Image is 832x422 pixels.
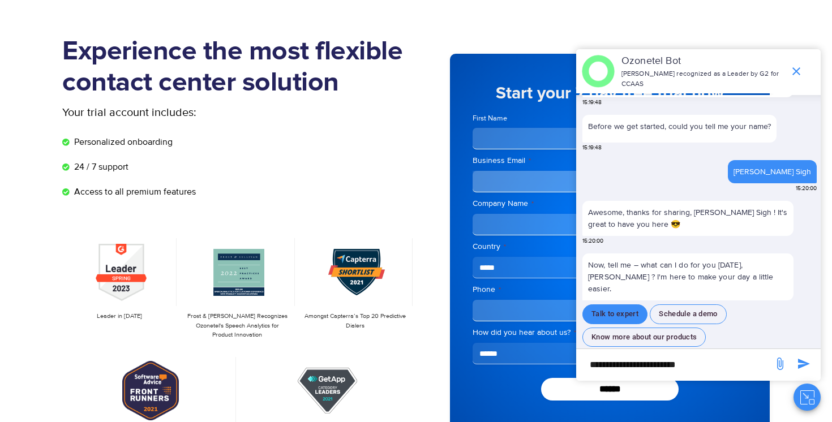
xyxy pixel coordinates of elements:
p: Leader in [DATE] [68,312,171,321]
h1: Experience the most flexible contact center solution [62,36,416,98]
label: Phone [473,284,747,295]
span: end chat or minimize [785,60,808,83]
span: 15:19:48 [582,144,602,152]
span: send message [792,352,815,375]
p: Before we get started, could you tell me your name? [588,120,771,132]
label: Country [473,241,747,252]
span: 24 / 7 support [71,160,128,174]
span: 15:20:00 [796,184,817,193]
p: [PERSON_NAME] recognized as a Leader by G2 for CCAAS [621,69,784,89]
p: Now, tell me – what can I do for you [DATE], [PERSON_NAME] ? I'm here to make your day a little e... [582,253,794,300]
span: Access to all premium features [71,185,196,199]
button: Talk to expert [582,304,647,324]
p: Awesome, thanks for sharing, [PERSON_NAME] Sigh ! It's great to have you here 😎 [588,206,788,230]
p: Ozonetel Bot [621,54,784,69]
span: 15:20:00 [582,237,603,246]
p: Your trial account includes: [62,104,331,121]
p: Amongst Capterra’s Top 20 Predictive Dialers [304,312,407,330]
label: First Name [473,113,607,124]
button: Schedule a demo [650,304,727,324]
span: send message [769,352,791,375]
button: Close chat [794,384,821,411]
p: Frost & [PERSON_NAME] Recognizes Ozonetel's Speech Analytics for Product Innovation [186,312,289,340]
label: Company Name [473,198,747,209]
label: How did you hear about us? [473,327,747,338]
div: [PERSON_NAME] Sigh [734,166,811,178]
label: Business Email [473,155,747,166]
button: Know more about our products [582,328,706,347]
span: Personalized onboarding [71,135,173,149]
span: 15:19:48 [582,98,602,107]
h5: Start your 7 day free trial now [473,85,747,102]
span: 15:20:00 [582,348,603,356]
div: new-msg-input [582,355,767,375]
img: header [582,55,615,88]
